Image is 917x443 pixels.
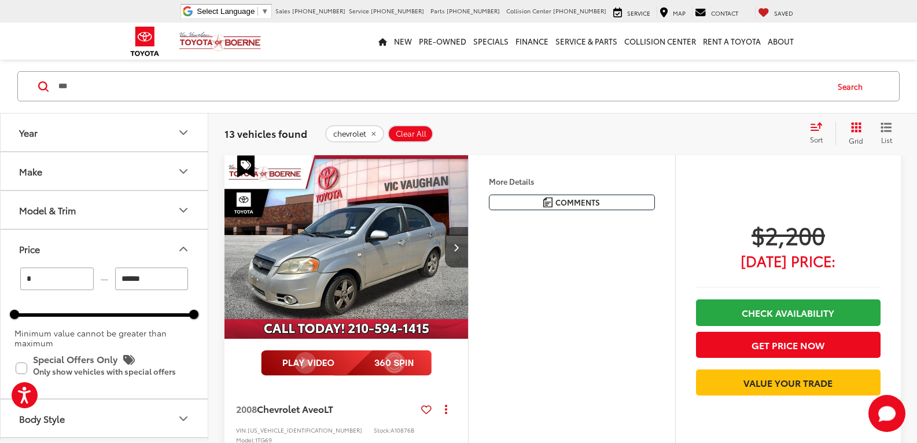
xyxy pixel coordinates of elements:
a: New [391,23,415,60]
span: List [881,134,892,144]
div: Body Style [176,412,190,426]
button: Select sort value [804,122,835,145]
button: Next image [445,227,468,268]
span: Special [237,155,255,177]
button: PricePrice [1,230,209,268]
input: minimum Buy price [20,268,94,290]
span: Select Language [197,7,255,16]
a: Value Your Trade [696,369,881,396]
button: Model & TrimModel & Trim [1,191,209,229]
div: Make [19,166,42,177]
span: $2,200 [696,220,881,249]
span: ▼ [261,7,268,16]
button: Toggle Chat Window [868,395,905,432]
button: YearYear [1,114,209,151]
span: Sales [275,6,290,15]
button: List View [872,122,901,145]
span: Sort [810,134,823,144]
div: Model & Trim [19,204,76,215]
span: Chevrolet Aveo [257,402,324,415]
span: [PHONE_NUMBER] [292,6,345,15]
span: Comments [555,197,600,208]
button: Grid View [835,122,872,145]
p: Only show vehicles with special offers [33,368,193,376]
a: Finance [512,23,552,60]
span: VIN: [236,426,248,434]
span: Service [627,9,650,17]
button: remove chevrolet [325,125,384,142]
input: Search by Make, Model, or Keyword [57,72,827,100]
span: Parts [430,6,445,15]
span: Contact [711,9,738,17]
span: 13 vehicles found [224,126,307,140]
span: A10876B [391,426,414,434]
button: Clear All [388,125,433,142]
img: Comments [543,197,553,207]
div: Body Style [19,413,65,424]
a: Specials [470,23,512,60]
button: MakeMake [1,152,209,190]
span: chevrolet [333,129,366,138]
button: Comments [489,195,655,210]
span: — [97,274,112,284]
div: Year [176,126,190,140]
span: [PHONE_NUMBER] [371,6,424,15]
a: Rent a Toyota [699,23,764,60]
svg: Start Chat [868,395,905,432]
span: LT [324,402,333,415]
span: Stock: [374,426,391,434]
span: [US_VEHICLE_IDENTIFICATION_NUMBER] [248,426,362,434]
img: 2008 Chevrolet Aveo LT [224,155,469,339]
div: 2008 Chevrolet Aveo LT 0 [224,155,469,338]
a: Collision Center [621,23,699,60]
a: 2008 Chevrolet Aveo LT2008 Chevrolet Aveo LT2008 Chevrolet Aveo LT2008 Chevrolet Aveo LT [224,155,469,338]
a: 2008Chevrolet AveoLT [236,402,417,415]
img: Toyota [123,23,167,60]
img: full motion video [261,350,432,376]
a: Select Language​ [197,7,268,16]
a: Service & Parts: Opens in a new tab [552,23,621,60]
span: 2008 [236,402,257,415]
img: Vic Vaughan Toyota of Boerne [179,31,262,52]
a: About [764,23,797,60]
span: [PHONE_NUMBER] [447,6,500,15]
a: Check Availability [696,299,881,325]
button: Body StyleBody Style [1,400,209,437]
h4: More Details [489,177,655,185]
a: Home [375,23,391,60]
div: Price [176,242,190,256]
div: Year [19,127,38,138]
a: Pre-Owned [415,23,470,60]
div: Make [176,164,190,178]
button: Actions [436,399,456,419]
span: Grid [849,135,863,145]
label: Special Offers Only [16,349,193,387]
div: Model & Trim [176,203,190,217]
span: Collision Center [506,6,551,15]
span: Clear All [396,129,426,138]
a: Service [610,6,653,18]
span: dropdown dots [445,404,447,413]
a: Map [657,6,688,18]
span: Service [349,6,369,15]
span: [PHONE_NUMBER] [553,6,606,15]
button: Get Price Now [696,332,881,358]
span: Saved [774,9,793,17]
span: [DATE] Price: [696,255,881,266]
a: Contact [692,6,741,18]
button: Search [827,72,879,101]
a: My Saved Vehicles [755,6,796,18]
input: maximum Buy price [115,268,189,290]
div: Minimum value cannot be greater than maximum [14,328,194,348]
span: Map [673,9,686,17]
div: Price [19,243,40,254]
